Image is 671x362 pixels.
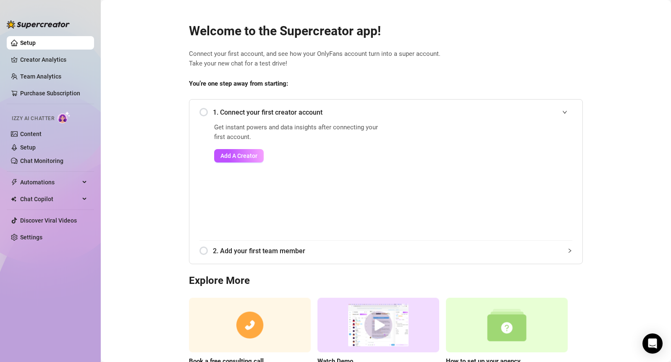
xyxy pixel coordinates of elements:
strong: You’re one step away from starting: [189,80,288,87]
a: Creator Analytics [20,53,87,66]
img: AI Chatter [58,111,71,123]
img: setup agency guide [446,298,568,353]
iframe: Add Creators [404,123,572,230]
a: Chat Monitoring [20,157,63,164]
a: Team Analytics [20,73,61,80]
span: Add A Creator [220,152,257,159]
span: Izzy AI Chatter [12,115,54,123]
div: 2. Add your first team member [199,241,572,261]
button: Add A Creator [214,149,264,163]
a: Add A Creator [214,149,383,163]
h3: Explore More [189,274,583,288]
span: expanded [562,110,567,115]
a: Setup [20,39,36,46]
img: Chat Copilot [11,196,16,202]
img: logo-BBDzfeDw.svg [7,20,70,29]
span: 1. Connect your first creator account [213,107,572,118]
img: supercreator demo [317,298,439,353]
span: collapsed [567,248,572,253]
a: Setup [20,144,36,151]
span: Automations [20,176,80,189]
div: Open Intercom Messenger [642,333,663,354]
span: 2. Add your first team member [213,246,572,256]
a: Purchase Subscription [20,87,87,100]
div: 1. Connect your first creator account [199,102,572,123]
span: Get instant powers and data insights after connecting your first account. [214,123,383,142]
h2: Welcome to the Supercreator app! [189,23,583,39]
a: Content [20,131,42,137]
span: Connect your first account, and see how your OnlyFans account turn into a super account. Take you... [189,49,583,69]
a: Settings [20,234,42,241]
span: Chat Copilot [20,192,80,206]
a: Discover Viral Videos [20,217,77,224]
span: thunderbolt [11,179,18,186]
img: consulting call [189,298,311,353]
